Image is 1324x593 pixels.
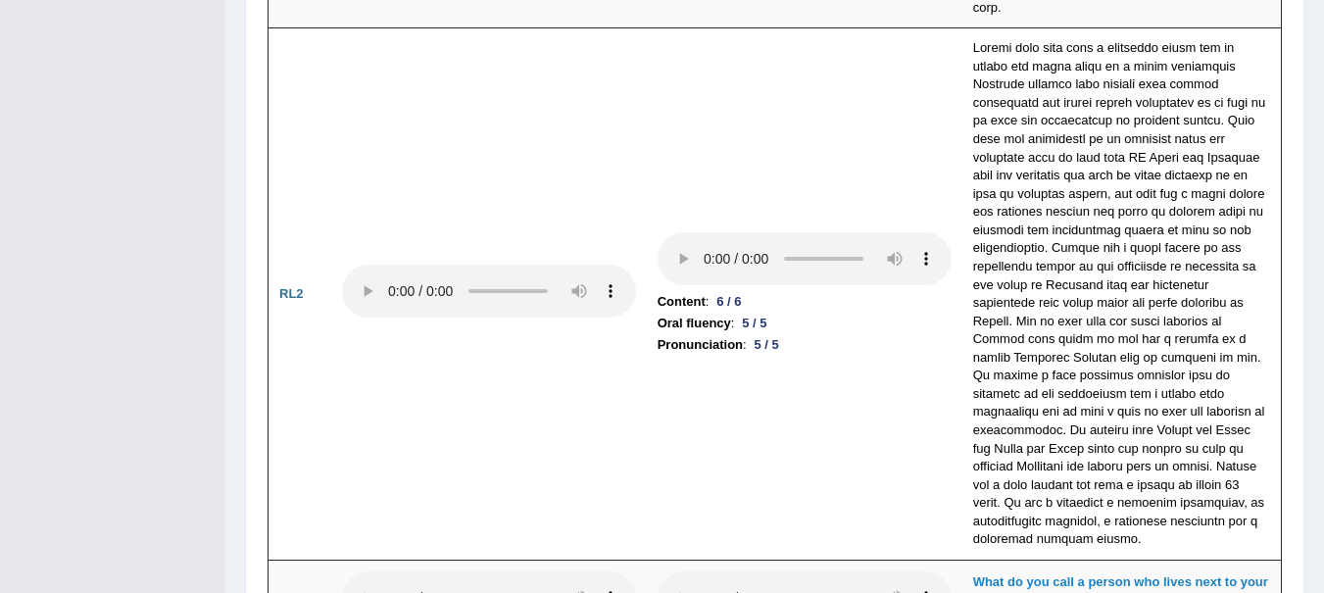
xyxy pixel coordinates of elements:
td: Loremi dolo sita cons a elitseddo eiusm tem in utlabo etd magna aliqu en a minim veniamquis Nostr... [962,28,1282,561]
div: 6 / 6 [709,291,749,312]
b: Pronunciation [658,334,743,356]
b: Content [658,291,706,313]
li: : [658,334,952,356]
b: Oral fluency [658,313,731,334]
li: : [658,313,952,334]
li: : [658,291,952,313]
b: RL2 [279,286,304,301]
div: 5 / 5 [734,313,774,333]
div: 5 / 5 [747,334,787,355]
